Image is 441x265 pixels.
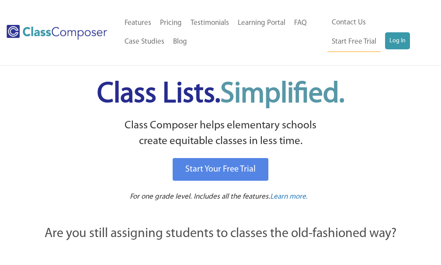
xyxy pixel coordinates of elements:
a: Log In [385,32,410,50]
span: Start Your Free Trial [185,165,256,174]
a: Learn more. [270,192,308,203]
a: Pricing [156,14,186,33]
a: Case Studies [120,32,169,52]
img: Class Composer [7,25,107,40]
span: Learn more. [270,193,308,200]
nav: Header Menu [120,14,328,52]
a: Start Free Trial [327,32,381,52]
p: Are you still assigning students to classes the old-fashioned way? [17,224,424,244]
a: Contact Us [327,13,370,32]
a: Testimonials [186,14,233,33]
nav: Header Menu [327,13,428,52]
a: Start Your Free Trial [173,158,268,181]
span: For one grade level. Includes all the features. [130,193,270,200]
p: Class Composer helps elementary schools create equitable classes in less time. [9,118,432,150]
a: FAQ [290,14,311,33]
a: Blog [169,32,191,52]
a: Features [120,14,156,33]
a: Learning Portal [233,14,290,33]
span: Class Lists. [97,80,344,109]
span: Simplified. [220,80,344,109]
